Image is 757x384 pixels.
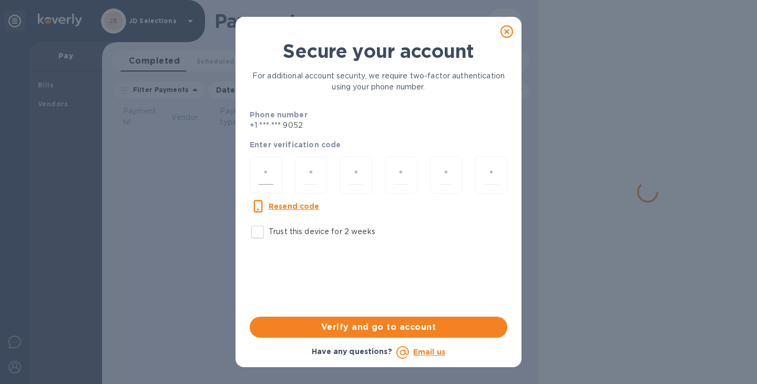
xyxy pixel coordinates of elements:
[250,110,308,119] b: Phone number
[250,70,507,93] p: For additional account security, we require two-factor authentication using your phone number.
[269,202,320,210] u: Resend code
[250,317,507,338] button: Verify and go to account
[413,348,445,356] a: Email us
[250,40,507,62] h1: Secure your account
[250,139,507,150] p: Enter verification code
[312,347,392,356] b: Have any questions?
[258,321,499,334] span: Verify and go to account
[269,226,375,237] p: Trust this device for 2 weeks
